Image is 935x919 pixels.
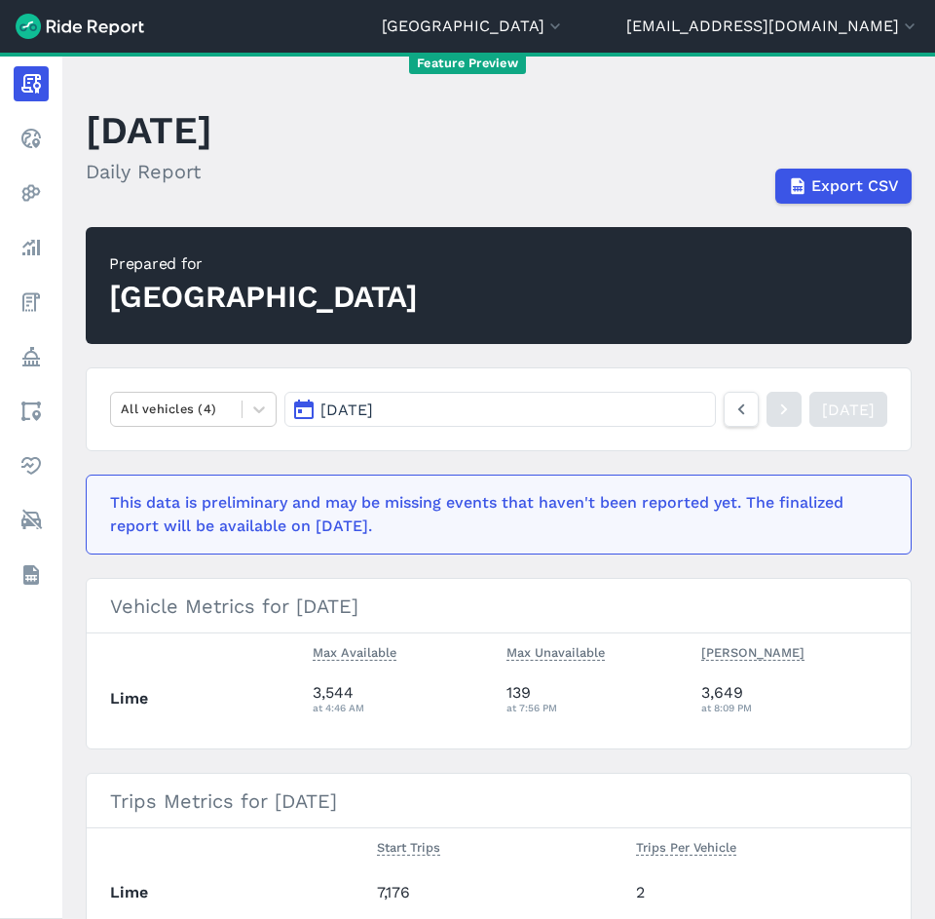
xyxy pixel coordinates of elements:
[701,699,888,716] div: at 8:09 PM
[14,175,49,211] a: Heatmaps
[14,448,49,483] a: Health
[382,15,565,38] button: [GEOGRAPHIC_DATA]
[109,252,418,276] div: Prepared for
[313,641,396,661] span: Max Available
[313,681,492,716] div: 3,544
[377,836,440,856] span: Start Trips
[701,641,804,661] span: [PERSON_NAME]
[506,699,686,716] div: at 7:56 PM
[701,641,804,665] button: [PERSON_NAME]
[377,836,440,860] button: Start Trips
[14,285,49,320] a: Fees
[626,15,919,38] button: [EMAIL_ADDRESS][DOMAIN_NAME]
[636,836,736,856] span: Trips Per Vehicle
[110,671,305,725] th: Lime
[811,174,899,198] span: Export CSV
[701,681,888,716] div: 3,649
[14,557,49,593] a: Datasets
[506,641,605,661] span: Max Unavailable
[86,157,212,186] h2: Daily Report
[506,641,605,665] button: Max Unavailable
[14,394,49,429] a: Areas
[86,103,212,157] h1: [DATE]
[16,14,144,39] img: Ride Report
[14,66,49,101] a: Report
[320,401,373,419] span: [DATE]
[14,503,49,538] a: ModeShift
[14,339,49,374] a: Policy
[409,54,526,74] span: Feature Preview
[506,681,686,716] div: 139
[87,579,911,633] h3: Vehicle Metrics for [DATE]
[14,121,49,156] a: Realtime
[284,392,716,427] button: [DATE]
[87,774,911,828] h3: Trips Metrics for [DATE]
[775,169,912,204] button: Export CSV
[636,836,736,860] button: Trips Per Vehicle
[110,491,876,538] div: This data is preliminary and may be missing events that haven't been reported yet. The finalized ...
[313,641,396,665] button: Max Available
[14,230,49,265] a: Analyze
[809,392,887,427] a: [DATE]
[109,276,418,319] div: [GEOGRAPHIC_DATA]
[313,699,492,716] div: at 4:46 AM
